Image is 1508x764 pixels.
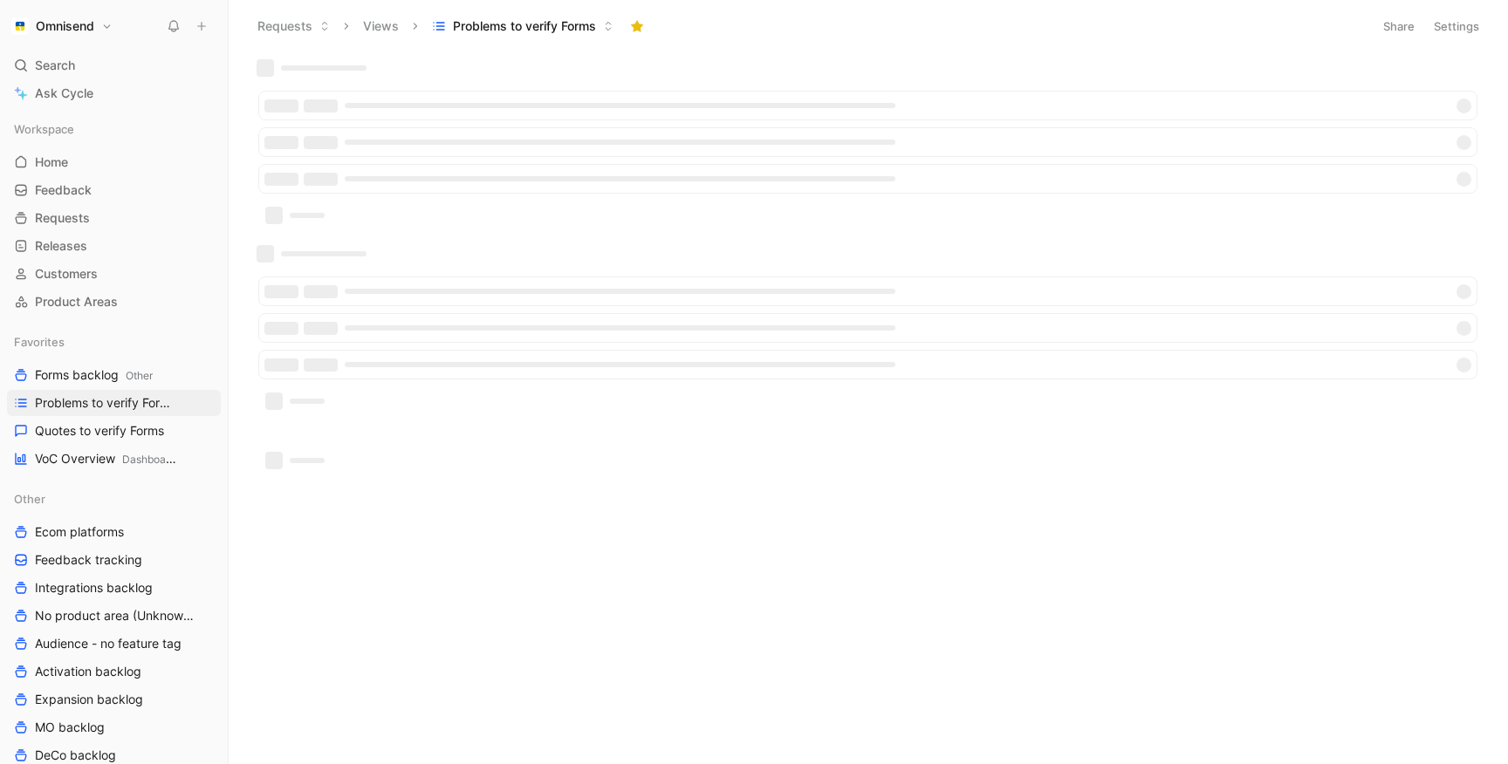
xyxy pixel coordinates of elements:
a: Audience - no feature tag [7,631,221,657]
span: Problems to verify Forms [35,394,175,412]
a: Product Areas [7,289,221,315]
span: Customers [35,265,98,283]
a: Requests [7,205,221,231]
a: Forms backlogOther [7,362,221,388]
span: Activation backlog [35,663,141,680]
div: Favorites [7,329,221,355]
span: DeCo backlog [35,747,116,764]
span: Other [14,490,45,508]
button: Share [1375,14,1422,38]
a: Activation backlog [7,658,221,685]
span: Home [35,153,68,171]
span: Quotes to verify Forms [35,422,164,440]
a: MO backlog [7,714,221,740]
img: Omnisend [11,17,29,35]
span: MO backlog [35,719,105,736]
span: Problems to verify Forms [453,17,596,35]
button: Problems to verify Forms [424,13,621,39]
span: Favorites [14,333,65,351]
span: Dashboards [122,453,181,466]
span: VoC Overview [35,450,176,468]
span: Feedback [35,181,92,199]
button: Settings [1426,14,1487,38]
a: Quotes to verify Forms [7,418,221,444]
span: Search [35,55,75,76]
span: Ecom platforms [35,523,124,541]
button: Views [355,13,407,39]
span: Product Areas [35,293,118,310]
span: Ask Cycle [35,83,93,104]
a: Home [7,149,221,175]
a: Ecom platforms [7,519,221,545]
span: Releases [35,237,87,255]
a: VoC OverviewDashboards [7,446,221,472]
a: Feedback tracking [7,547,221,573]
a: Customers [7,261,221,287]
a: Problems to verify Forms [7,390,221,416]
span: Requests [35,209,90,227]
button: OmnisendOmnisend [7,14,117,38]
a: No product area (Unknowns) [7,603,221,629]
div: Other [7,486,221,512]
h1: Omnisend [36,18,94,34]
span: Other [126,369,153,382]
div: Search [7,52,221,78]
span: Workspace [14,120,74,138]
a: Feedback [7,177,221,203]
a: Releases [7,233,221,259]
a: Integrations backlog [7,575,221,601]
span: No product area (Unknowns) [35,607,196,624]
span: Feedback tracking [35,551,142,569]
a: Expansion backlog [7,686,221,713]
span: Audience - no feature tag [35,635,182,652]
a: Ask Cycle [7,80,221,106]
div: Workspace [7,116,221,142]
span: Forms backlog [35,366,153,385]
span: Integrations backlog [35,579,153,597]
span: Expansion backlog [35,691,143,708]
button: Requests [250,13,338,39]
